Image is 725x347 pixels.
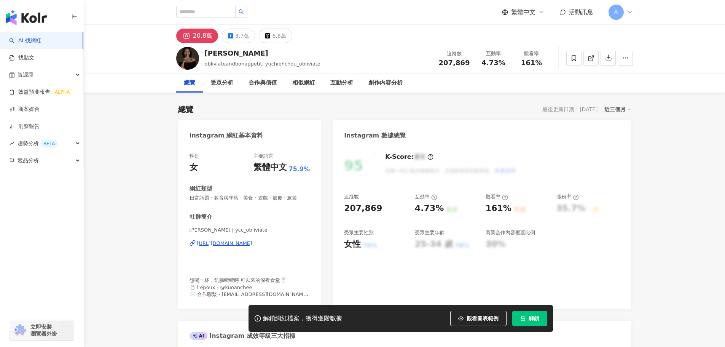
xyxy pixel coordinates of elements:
span: 趨勢分析 [18,135,58,152]
div: 性別 [190,153,199,160]
a: 洞察報告 [9,123,40,130]
div: BETA [40,140,58,147]
a: [URL][DOMAIN_NAME] [190,240,310,247]
div: 互動分析 [330,78,353,88]
div: 受眾分析 [210,78,233,88]
span: 4.73% [481,59,505,67]
span: search [239,9,244,14]
span: 日常話題 · 教育與學習 · 美食 · 遊戲 · 節慶 · 旅遊 [190,195,310,201]
div: K-Score : [385,153,433,161]
span: 161% [521,59,542,67]
div: 觀看率 [517,50,546,58]
div: 解鎖網紅檔案，獲得進階數據 [263,315,342,323]
div: 161% [486,203,511,214]
div: 女性 [344,238,361,250]
a: chrome extension立即安裝 瀏覽器外掛 [10,320,74,341]
div: Instagram 成效等級三大指標 [190,332,295,340]
div: 受眾主要年齡 [415,229,445,236]
span: rise [9,141,14,146]
div: 創作內容分析 [368,78,403,88]
a: 商案媒合 [9,106,40,113]
div: [PERSON_NAME] [205,48,320,58]
span: [PERSON_NAME] | ycc_obliviate [190,227,310,233]
div: 受眾主要性別 [344,229,374,236]
div: 漲粉率 [556,193,579,200]
div: 追蹤數 [439,50,470,58]
a: 找貼文 [9,54,34,62]
div: 4.73% [415,203,444,214]
div: 20.8萬 [193,30,213,41]
span: obliviateandbonappetit, yuchiehchou_obliviate [205,61,320,67]
div: Instagram 數據總覽 [344,131,406,140]
div: 網紅類型 [190,185,212,193]
div: 女 [190,162,198,173]
img: logo [6,10,47,25]
span: 資源庫 [18,66,33,83]
button: 20.8萬 [176,29,218,43]
div: 3.7萬 [235,30,249,41]
div: 追蹤數 [344,193,359,200]
div: 總覽 [178,104,193,115]
img: KOL Avatar [176,47,199,70]
span: A [614,8,618,16]
div: 近三個月 [604,104,631,114]
div: 總覽 [184,78,195,88]
div: 互動率 [415,193,437,200]
div: 合作與價值 [249,78,277,88]
button: 觀看圖表範例 [450,311,507,326]
div: 主要語言 [253,153,273,160]
span: 觀看圖表範例 [467,315,499,321]
span: 想喝一杯，飢腸轆轆時 可以來的深夜食堂🍸 💍 l’époux - @kuoanchee ✉️ 合作聯繫 - [EMAIL_ADDRESS][DOMAIN_NAME] . . 備用帳號 @ycc.... [190,277,309,318]
button: 解鎖 [512,311,547,326]
div: 繁體中文 [253,162,287,173]
div: Instagram 網紅基本資料 [190,131,263,140]
div: 207,869 [344,203,382,214]
div: 商業合作內容覆蓋比例 [486,229,535,236]
span: 活動訊息 [569,8,593,16]
span: 競品分析 [18,152,39,169]
div: 觀看率 [486,193,508,200]
button: 6.6萬 [259,29,292,43]
span: 75.9% [289,165,310,173]
span: 繁體中文 [511,8,535,16]
div: 最後更新日期：[DATE] [542,106,598,112]
div: AI [190,332,208,340]
div: 社群簡介 [190,213,212,221]
div: 相似網紅 [292,78,315,88]
span: 207,869 [439,59,470,67]
span: 解鎖 [529,315,539,321]
div: [URL][DOMAIN_NAME] [197,240,252,247]
span: lock [520,316,526,321]
span: 立即安裝 瀏覽器外掛 [30,323,57,337]
div: 互動率 [479,50,508,58]
div: 6.6萬 [272,30,286,41]
img: chrome extension [12,324,27,336]
button: 3.7萬 [222,29,255,43]
a: 效益預測報告ALPHA [9,88,73,96]
a: searchAI 找網紅 [9,37,41,45]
